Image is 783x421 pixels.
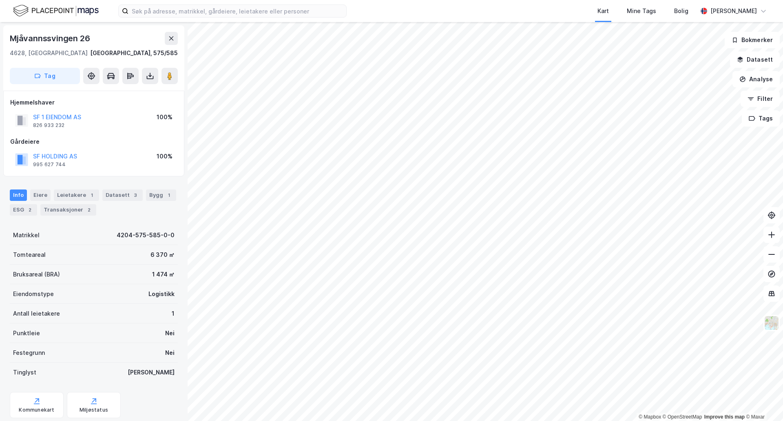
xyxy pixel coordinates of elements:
div: Bygg [146,189,176,201]
div: 2 [26,206,34,214]
div: Transaksjoner [40,204,96,216]
div: Eiere [30,189,51,201]
div: ESG [10,204,37,216]
div: 2 [85,206,93,214]
div: Tinglyst [13,368,36,377]
div: 6 370 ㎡ [150,250,175,260]
div: 826 933 232 [33,122,64,129]
div: Info [10,189,27,201]
div: Nei [165,348,175,358]
div: Eiendomstype [13,289,54,299]
div: 100% [157,112,173,122]
button: Bokmerker [725,32,780,48]
button: Tag [10,68,80,84]
iframe: Chat Widget [742,382,783,421]
a: Improve this map [704,414,745,420]
div: Kommunekart [19,407,54,413]
div: Mine Tags [627,6,656,16]
button: Filter [741,91,780,107]
div: [PERSON_NAME] [128,368,175,377]
div: [GEOGRAPHIC_DATA], 575/585 [90,48,178,58]
div: Kart [597,6,609,16]
button: Tags [742,110,780,127]
a: Mapbox [639,414,661,420]
div: Festegrunn [13,348,45,358]
div: 1 474 ㎡ [152,270,175,279]
div: 100% [157,151,173,161]
div: [PERSON_NAME] [710,6,757,16]
div: 1 [172,309,175,319]
div: Punktleie [13,328,40,338]
div: Logistikk [148,289,175,299]
div: Nei [165,328,175,338]
img: logo.f888ab2527a4732fd821a326f86c7f29.svg [13,4,99,18]
div: Gårdeiere [10,137,177,147]
div: 1 [88,191,96,199]
div: Antall leietakere [13,309,60,319]
div: Hjemmelshaver [10,98,177,107]
div: Kontrollprogram for chat [742,382,783,421]
div: Tomteareal [13,250,46,260]
div: Leietakere [54,189,99,201]
div: 4204-575-585-0-0 [117,230,175,240]
a: OpenStreetMap [663,414,702,420]
div: 1 [165,191,173,199]
button: Datasett [730,51,780,68]
div: Datasett [102,189,143,201]
div: 3 [131,191,139,199]
img: Z [764,315,779,331]
div: Mjåvannssvingen 26 [10,32,91,45]
div: Miljøstatus [80,407,108,413]
input: Søk på adresse, matrikkel, gårdeiere, leietakere eller personer [128,5,346,17]
div: Bolig [674,6,688,16]
div: 4628, [GEOGRAPHIC_DATA] [10,48,88,58]
div: Bruksareal (BRA) [13,270,60,279]
div: Matrikkel [13,230,40,240]
div: 995 627 744 [33,161,66,168]
button: Analyse [732,71,780,87]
